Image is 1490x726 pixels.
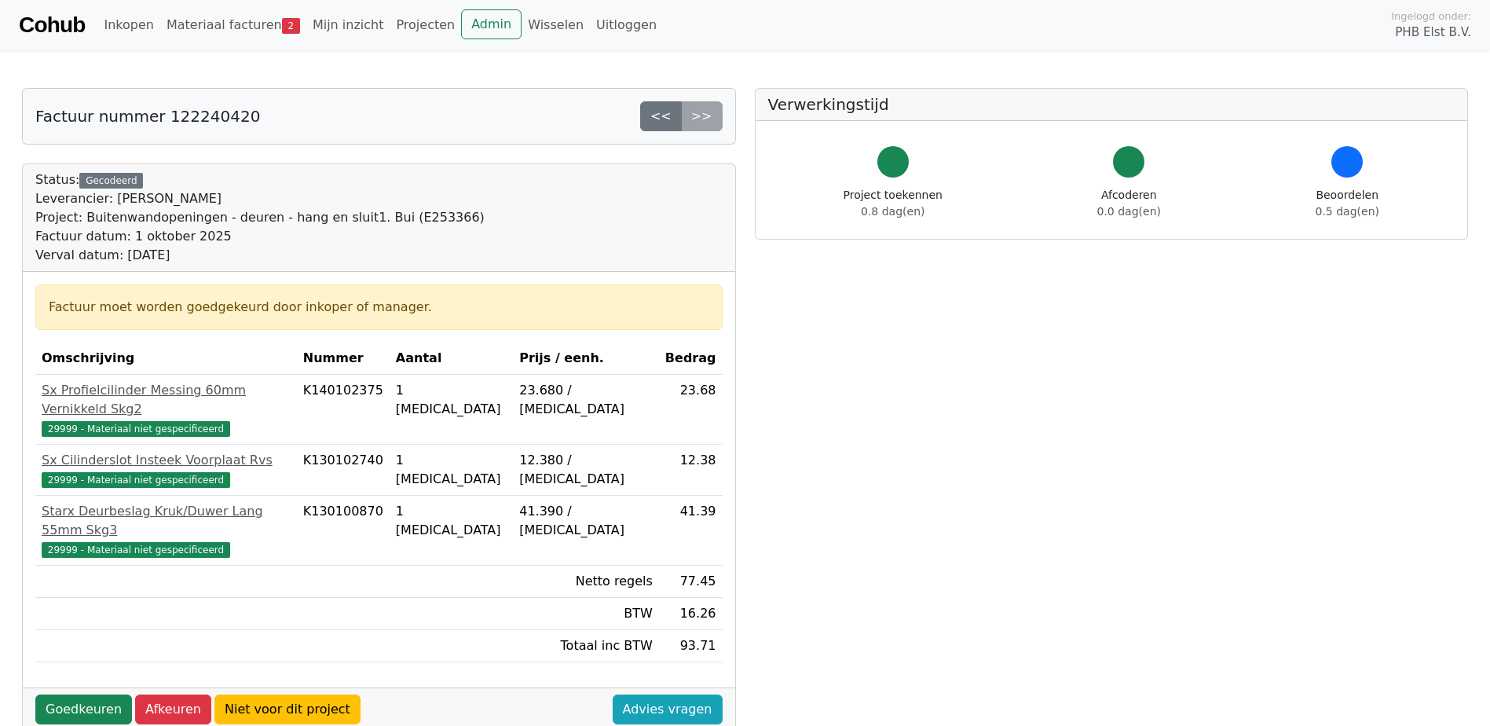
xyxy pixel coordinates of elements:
div: Status: [35,170,485,265]
td: 16.26 [659,598,723,630]
a: Afkeuren [135,695,211,724]
span: 0.0 dag(en) [1097,205,1161,218]
span: 0.5 dag(en) [1316,205,1379,218]
a: Niet voor dit project [214,695,361,724]
div: 23.680 / [MEDICAL_DATA] [519,381,653,419]
span: 29999 - Materiaal niet gespecificeerd [42,421,230,437]
div: Starx Deurbeslag Kruk/Duwer Lang 55mm Skg3 [42,502,291,540]
span: 2 [282,18,300,34]
a: Wisselen [522,9,590,41]
a: << [640,101,682,131]
a: Materiaal facturen2 [160,9,306,41]
td: 12.38 [659,445,723,496]
div: Factuur moet worden goedgekeurd door inkoper of manager. [49,298,709,317]
div: Beoordelen [1316,187,1379,220]
th: Bedrag [659,343,723,375]
a: Sx Cilinderslot Insteek Voorplaat Rvs29999 - Materiaal niet gespecificeerd [42,451,291,489]
th: Prijs / eenh. [513,343,659,375]
td: 41.39 [659,496,723,566]
td: BTW [513,598,659,630]
span: 0.8 dag(en) [861,205,924,218]
td: K130102740 [297,445,390,496]
div: 1 [MEDICAL_DATA] [396,502,507,540]
a: Cohub [19,6,85,44]
th: Omschrijving [35,343,297,375]
div: Leverancier: [PERSON_NAME] [35,189,485,208]
div: Factuur datum: 1 oktober 2025 [35,227,485,246]
div: Sx Cilinderslot Insteek Voorplaat Rvs [42,451,291,470]
a: Sx Profielcilinder Messing 60mm Vernikkeld Skg229999 - Materiaal niet gespecificeerd [42,381,291,438]
th: Nummer [297,343,390,375]
th: Aantal [390,343,513,375]
div: 1 [MEDICAL_DATA] [396,381,507,419]
div: Afcoderen [1097,187,1161,220]
span: 29999 - Materiaal niet gespecificeerd [42,542,230,558]
a: Mijn inzicht [306,9,390,41]
span: 29999 - Materiaal niet gespecificeerd [42,472,230,488]
td: 23.68 [659,375,723,445]
a: Goedkeuren [35,695,132,724]
td: Totaal inc BTW [513,630,659,662]
a: Uitloggen [590,9,663,41]
td: 77.45 [659,566,723,598]
span: PHB Elst B.V. [1395,24,1471,42]
td: K140102375 [297,375,390,445]
h5: Verwerkingstijd [768,95,1455,114]
h5: Factuur nummer 122240420 [35,107,260,126]
div: Project toekennen [844,187,943,220]
a: Advies vragen [613,695,723,724]
td: 93.71 [659,630,723,662]
a: Inkopen [97,9,159,41]
div: Sx Profielcilinder Messing 60mm Vernikkeld Skg2 [42,381,291,419]
a: Admin [461,9,522,39]
a: Projecten [390,9,461,41]
div: Gecodeerd [79,173,143,189]
a: Starx Deurbeslag Kruk/Duwer Lang 55mm Skg329999 - Materiaal niet gespecificeerd [42,502,291,559]
span: Ingelogd onder: [1391,9,1471,24]
td: K130100870 [297,496,390,566]
div: Verval datum: [DATE] [35,246,485,265]
div: Project: Buitenwandopeningen - deuren - hang en sluit1. Bui (E253366) [35,208,485,227]
td: Netto regels [513,566,659,598]
div: 1 [MEDICAL_DATA] [396,451,507,489]
div: 12.380 / [MEDICAL_DATA] [519,451,653,489]
div: 41.390 / [MEDICAL_DATA] [519,502,653,540]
